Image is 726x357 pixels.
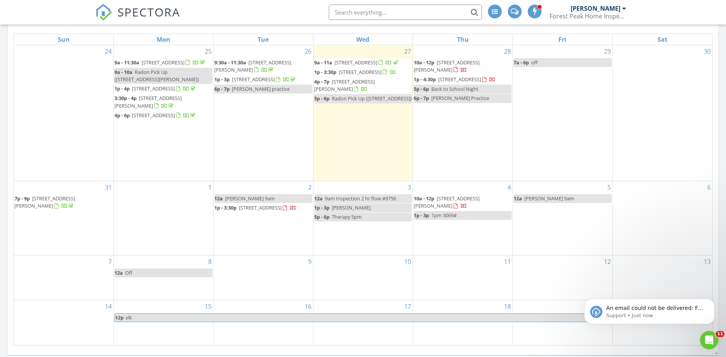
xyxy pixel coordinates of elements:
[303,300,313,313] a: Go to September 16, 2025
[413,181,513,255] td: Go to September 4, 2025
[502,300,512,313] a: Go to September 18, 2025
[531,59,538,66] span: off
[103,45,113,57] a: Go to August 24, 2025
[612,45,712,181] td: Go to August 30, 2025
[14,45,114,181] td: Go to August 24, 2025
[414,76,496,83] a: 1p - 4:30p [STREET_ADDRESS]
[15,195,75,209] span: [STREET_ADDRESS][PERSON_NAME]
[573,283,726,336] iframe: Intercom notifications message
[314,78,375,92] a: 4p - 7p [STREET_ADDRESS][PERSON_NAME]
[414,95,429,102] span: 6p - 7p
[155,34,172,45] a: Monday
[114,300,214,345] td: Go to September 15, 2025
[214,76,230,83] span: 1p - 3p
[307,181,313,193] a: Go to September 2, 2025
[413,300,513,345] td: Go to September 18, 2025
[313,45,413,181] td: Go to August 27, 2025
[114,112,130,119] span: 4p - 6p
[225,195,275,202] span: [PERSON_NAME] 9am
[524,195,574,202] span: [PERSON_NAME] 9am
[213,300,313,345] td: Go to September 16, 2025
[438,76,481,83] span: [STREET_ADDRESS]
[15,194,113,211] a: 7p - 9p [STREET_ADDRESS][PERSON_NAME]
[114,85,197,92] a: 1p - 4p [STREET_ADDRESS]
[414,195,480,209] a: 10a - 12p [STREET_ADDRESS][PERSON_NAME]
[502,255,512,268] a: Go to September 11, 2025
[414,194,512,211] a: 10a - 12p [STREET_ADDRESS][PERSON_NAME]
[514,59,529,66] span: 7a - 6p
[403,255,413,268] a: Go to September 10, 2025
[414,59,480,73] span: [STREET_ADDRESS][PERSON_NAME]
[117,4,180,20] span: SPECTORA
[431,85,478,92] span: Back to School Night
[114,95,182,109] a: 3:30p - 4p [STREET_ADDRESS][PERSON_NAME]
[214,75,312,84] a: 1p - 3p [STREET_ADDRESS]
[213,255,313,300] td: Go to September 9, 2025
[513,45,613,181] td: Go to August 29, 2025
[602,255,612,268] a: Go to September 12, 2025
[114,59,139,66] span: 9a - 11:30a
[15,195,30,202] span: 7p - 9p
[114,255,214,300] td: Go to September 8, 2025
[414,58,512,75] a: 10a - 12p [STREET_ADDRESS][PERSON_NAME]
[114,95,182,109] span: [STREET_ADDRESS][PERSON_NAME]
[125,269,132,276] span: Off
[314,69,396,75] a: 1p - 3:30p [STREET_ADDRESS]
[706,181,712,193] a: Go to September 6, 2025
[114,95,137,102] span: 3:30p - 4p
[213,45,313,181] td: Go to August 26, 2025
[403,45,413,57] a: Go to August 27, 2025
[114,69,132,75] span: 9a - 10a
[314,95,330,102] span: 5p - 6p
[14,300,114,345] td: Go to September 14, 2025
[103,181,113,193] a: Go to August 31, 2025
[14,255,114,300] td: Go to September 7, 2025
[214,204,237,211] span: 1p - 3:30p
[406,181,413,193] a: Go to September 3, 2025
[114,94,212,110] a: 3:30p - 4p [STREET_ADDRESS][PERSON_NAME]
[332,204,370,211] span: [PERSON_NAME]
[207,255,213,268] a: Go to September 8, 2025
[95,4,112,21] img: The Best Home Inspection Software - Spectora
[414,195,434,202] span: 10a - 12p
[314,68,412,77] a: 1p - 3:30p [STREET_ADDRESS]
[656,34,669,45] a: Saturday
[339,69,382,75] span: [STREET_ADDRESS]
[114,45,214,181] td: Go to August 25, 2025
[313,300,413,345] td: Go to September 17, 2025
[114,269,123,276] span: 12a
[313,181,413,255] td: Go to September 3, 2025
[502,45,512,57] a: Go to August 28, 2025
[142,59,184,66] span: [STREET_ADDRESS]
[414,76,436,83] span: 1p - 4:30p
[56,34,71,45] a: Sunday
[414,85,429,92] span: 5p - 6p
[314,78,330,85] span: 4p - 7p
[716,331,724,337] span: 11
[414,75,512,84] a: 1p - 4:30p [STREET_ADDRESS]
[314,78,375,92] span: [STREET_ADDRESS][PERSON_NAME]
[702,45,712,57] a: Go to August 30, 2025
[114,69,199,83] span: Radon Pick Up ([STREET_ADDRESS][PERSON_NAME])
[95,10,180,26] a: SPECTORA
[214,59,291,73] span: [STREET_ADDRESS][PERSON_NAME]
[214,203,312,213] a: 1p - 3:30p [STREET_ADDRESS]
[115,314,124,322] span: 12p
[513,300,613,345] td: Go to September 19, 2025
[329,5,482,20] input: Search everything...
[107,255,113,268] a: Go to September 7, 2025
[612,181,712,255] td: Go to September 6, 2025
[355,34,371,45] a: Wednesday
[132,85,175,92] span: [STREET_ADDRESS]
[132,112,175,119] span: [STREET_ADDRESS]
[314,69,336,75] span: 1p - 3:30p
[15,195,75,209] a: 7p - 9p [STREET_ADDRESS][PERSON_NAME]
[214,59,291,73] a: 9:30a - 11:30a [STREET_ADDRESS][PERSON_NAME]
[214,85,230,92] span: 6p - 7p
[126,314,132,321] span: elk
[414,195,480,209] span: [STREET_ADDRESS][PERSON_NAME]
[612,255,712,300] td: Go to September 13, 2025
